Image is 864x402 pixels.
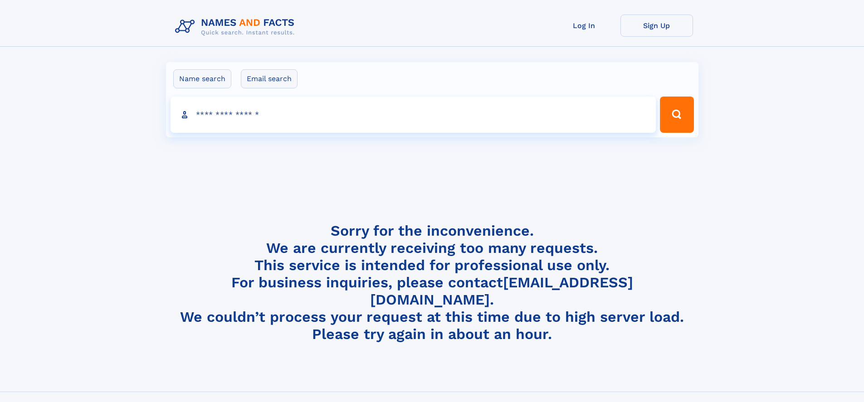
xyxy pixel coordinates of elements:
[171,15,302,39] img: Logo Names and Facts
[660,97,693,133] button: Search Button
[171,97,656,133] input: search input
[370,274,633,308] a: [EMAIL_ADDRESS][DOMAIN_NAME]
[171,222,693,343] h4: Sorry for the inconvenience. We are currently receiving too many requests. This service is intend...
[620,15,693,37] a: Sign Up
[241,69,298,88] label: Email search
[173,69,231,88] label: Name search
[548,15,620,37] a: Log In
